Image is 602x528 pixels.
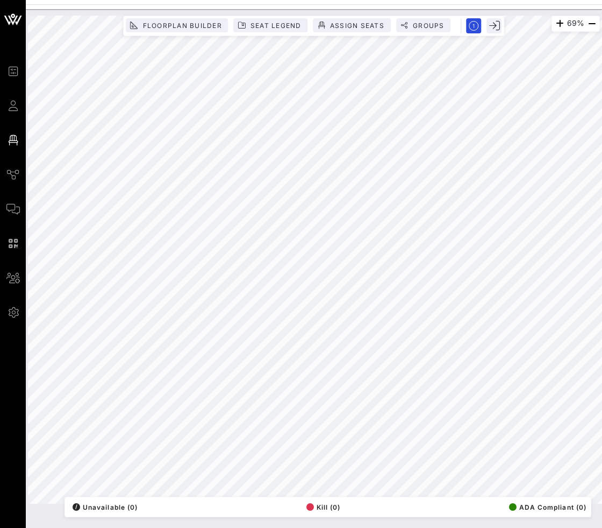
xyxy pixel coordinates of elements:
[303,499,341,515] button: Kill (0)
[506,499,586,515] button: ADA Compliant (0)
[509,503,586,511] span: ADA Compliant (0)
[73,503,80,511] div: /
[412,22,445,30] span: Groups
[551,16,600,32] div: 69%
[142,22,221,30] span: Floorplan Builder
[250,22,302,30] span: Seat Legend
[234,18,308,32] button: Seat Legend
[329,22,384,30] span: Assign Seats
[306,503,341,511] span: Kill (0)
[313,18,391,32] button: Assign Seats
[73,503,138,511] span: Unavailable (0)
[396,18,451,32] button: Groups
[126,18,228,32] button: Floorplan Builder
[69,499,138,515] button: /Unavailable (0)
